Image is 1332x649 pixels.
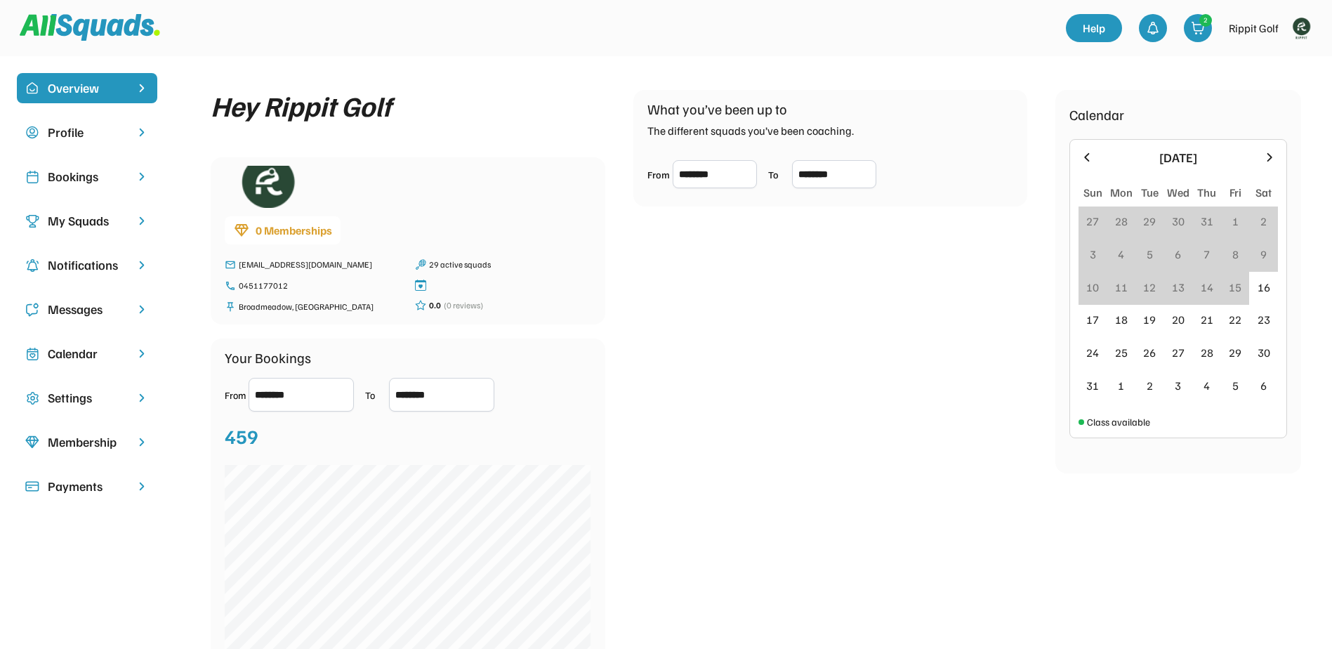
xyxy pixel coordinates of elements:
[1197,184,1216,201] div: Thu
[25,170,39,184] img: Icon%20copy%202.svg
[647,167,670,182] div: From
[1175,246,1181,263] div: 6
[135,258,149,272] img: chevron-right.svg
[1229,20,1279,37] div: Rippit Golf
[1090,246,1096,263] div: 3
[1260,213,1267,230] div: 2
[1287,14,1315,42] img: Rippitlogov2_green.png
[1175,377,1181,394] div: 3
[25,258,39,273] img: Icon%20copy%204.svg
[1229,279,1241,296] div: 15
[1086,344,1099,361] div: 24
[444,299,483,312] div: (0 reviews)
[1115,311,1128,328] div: 18
[25,126,39,140] img: user-circle.svg
[768,167,789,182] div: To
[1201,213,1213,230] div: 31
[1115,213,1128,230] div: 28
[1118,246,1124,263] div: 4
[225,166,309,208] img: Rippitlogov2_green.png
[1115,279,1128,296] div: 11
[1118,377,1124,394] div: 1
[1255,184,1272,201] div: Sat
[1086,279,1099,296] div: 10
[1258,344,1270,361] div: 30
[135,170,149,183] img: chevron-right.svg
[1204,246,1210,263] div: 7
[135,126,149,139] img: chevron-right.svg
[48,123,126,142] div: Profile
[1141,184,1159,201] div: Tue
[1204,377,1210,394] div: 4
[1110,184,1133,201] div: Mon
[135,347,149,360] img: chevron-right.svg
[429,299,441,312] div: 0.0
[25,303,39,317] img: Icon%20copy%205.svg
[135,435,149,449] img: chevron-right.svg
[1172,279,1185,296] div: 13
[135,303,149,316] img: chevron-right.svg
[1143,311,1156,328] div: 19
[135,214,149,228] img: chevron-right.svg
[1258,311,1270,328] div: 23
[1083,184,1102,201] div: Sun
[20,14,160,41] img: Squad%20Logo.svg
[1102,148,1254,167] div: [DATE]
[1229,184,1241,201] div: Fri
[48,344,126,363] div: Calendar
[1200,15,1211,25] div: 2
[1143,279,1156,296] div: 12
[239,258,401,271] div: [EMAIL_ADDRESS][DOMAIN_NAME]
[225,388,246,402] div: From
[1191,21,1205,35] img: shopping-cart-01%20%281%29.svg
[25,81,39,96] img: home-smile.svg
[48,79,126,98] div: Overview
[25,347,39,361] img: Icon%20copy%207.svg
[48,388,126,407] div: Settings
[239,301,401,313] div: Broadmeadow, [GEOGRAPHIC_DATA]
[1172,311,1185,328] div: 20
[1069,104,1124,125] div: Calendar
[135,480,149,493] img: chevron-right.svg
[211,90,391,121] div: Hey Rippit Golf
[1086,213,1099,230] div: 27
[239,280,401,292] div: 0451177012
[1086,377,1099,394] div: 31
[1086,311,1099,328] div: 17
[225,421,258,451] div: 459
[1115,344,1128,361] div: 25
[1147,377,1153,394] div: 2
[48,300,126,319] div: Messages
[1201,344,1213,361] div: 28
[1260,246,1267,263] div: 9
[25,480,39,494] img: Icon%20%2815%29.svg
[1229,311,1241,328] div: 22
[429,258,591,271] div: 29 active squads
[25,391,39,405] img: Icon%20copy%2016.svg
[135,391,149,405] img: chevron-right.svg
[1066,14,1122,42] a: Help
[1232,213,1239,230] div: 1
[1258,279,1270,296] div: 16
[25,435,39,450] img: Icon%20copy%208.svg
[256,222,332,239] div: 0 Memberships
[647,122,854,139] div: The different squads you’ve been coaching.
[1087,414,1150,429] div: Class available
[1167,184,1189,201] div: Wed
[135,81,149,95] img: chevron-right%20copy%203.svg
[647,98,787,119] div: What you’ve been up to
[1201,311,1213,328] div: 21
[48,256,126,275] div: Notifications
[1260,377,1267,394] div: 6
[1201,279,1213,296] div: 14
[1232,246,1239,263] div: 8
[1172,213,1185,230] div: 30
[1232,377,1239,394] div: 5
[1146,21,1160,35] img: bell-03%20%281%29.svg
[48,477,126,496] div: Payments
[365,388,386,402] div: To
[1143,344,1156,361] div: 26
[25,214,39,228] img: Icon%20copy%203.svg
[1143,213,1156,230] div: 29
[1147,246,1153,263] div: 5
